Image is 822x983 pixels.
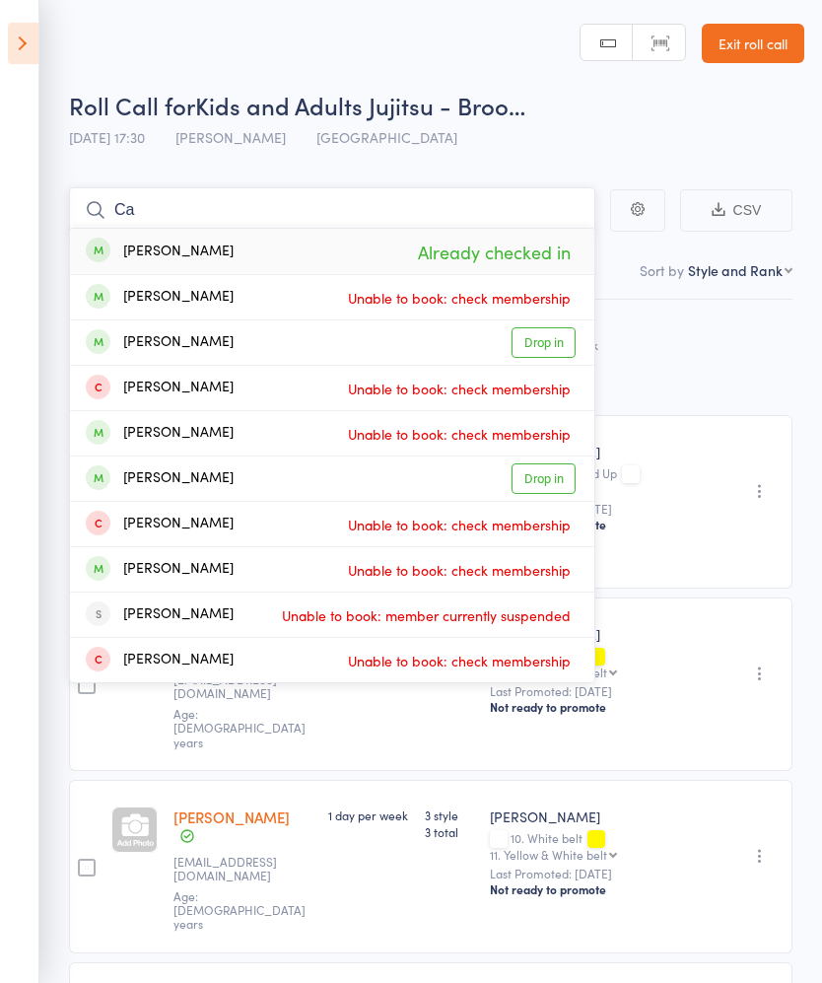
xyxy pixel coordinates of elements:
[490,831,713,861] div: 10. White belt
[86,513,234,535] div: [PERSON_NAME]
[173,672,302,701] small: helenarosestewart@hotmail.com
[69,89,195,121] span: Roll Call for
[490,466,713,496] div: Warrior That Moved Up
[425,823,474,840] span: 3 total
[328,807,409,823] div: 1 day per week
[490,666,607,678] div: 11. Yellow & White belt
[173,705,306,750] span: Age: [DEMOGRAPHIC_DATA] years
[688,260,783,280] div: Style and Rank
[86,331,234,354] div: [PERSON_NAME]
[69,187,595,233] input: Search by name
[680,189,792,232] button: CSV
[86,377,234,399] div: [PERSON_NAME]
[490,699,713,715] div: Not ready to promote
[343,283,576,313] span: Unable to book: check membership
[512,463,576,494] a: Drop in
[343,419,576,449] span: Unable to book: check membership
[86,558,234,581] div: [PERSON_NAME]
[490,649,713,678] div: 10. White belt
[413,235,576,269] span: Already checked in
[343,510,576,539] span: Unable to book: check membership
[173,887,306,933] span: Age: [DEMOGRAPHIC_DATA] years
[640,260,684,280] label: Sort by
[316,127,457,147] span: [GEOGRAPHIC_DATA]
[343,374,576,403] span: Unable to book: check membership
[173,855,302,883] small: helenarosestewart@hotmail.com
[490,881,713,897] div: Not ready to promote
[490,338,713,351] div: Current / Next Rank
[490,807,713,826] div: [PERSON_NAME]
[490,867,713,880] small: Last Promoted: [DATE]
[277,600,576,630] span: Unable to book: member currently suspended
[482,309,720,406] div: Style
[86,603,234,626] div: [PERSON_NAME]
[86,286,234,309] div: [PERSON_NAME]
[490,848,607,861] div: 11. Yellow & White belt
[490,624,713,644] div: [PERSON_NAME]
[175,127,286,147] span: [PERSON_NAME]
[425,807,474,823] span: 3 style
[86,241,234,263] div: [PERSON_NAME]
[343,555,576,585] span: Unable to book: check membership
[86,649,234,671] div: [PERSON_NAME]
[490,684,713,698] small: Last Promoted: [DATE]
[86,467,234,490] div: [PERSON_NAME]
[490,502,713,516] small: Last Promoted: [DATE]
[343,646,576,675] span: Unable to book: check membership
[195,89,525,121] span: Kids and Adults Jujitsu - Broo…
[86,422,234,445] div: [PERSON_NAME]
[490,442,713,461] div: [PERSON_NAME]
[173,807,290,827] a: [PERSON_NAME]
[702,24,804,63] a: Exit roll call
[69,127,145,147] span: [DATE] 17:30
[490,517,713,532] div: Not ready to promote
[512,327,576,358] a: Drop in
